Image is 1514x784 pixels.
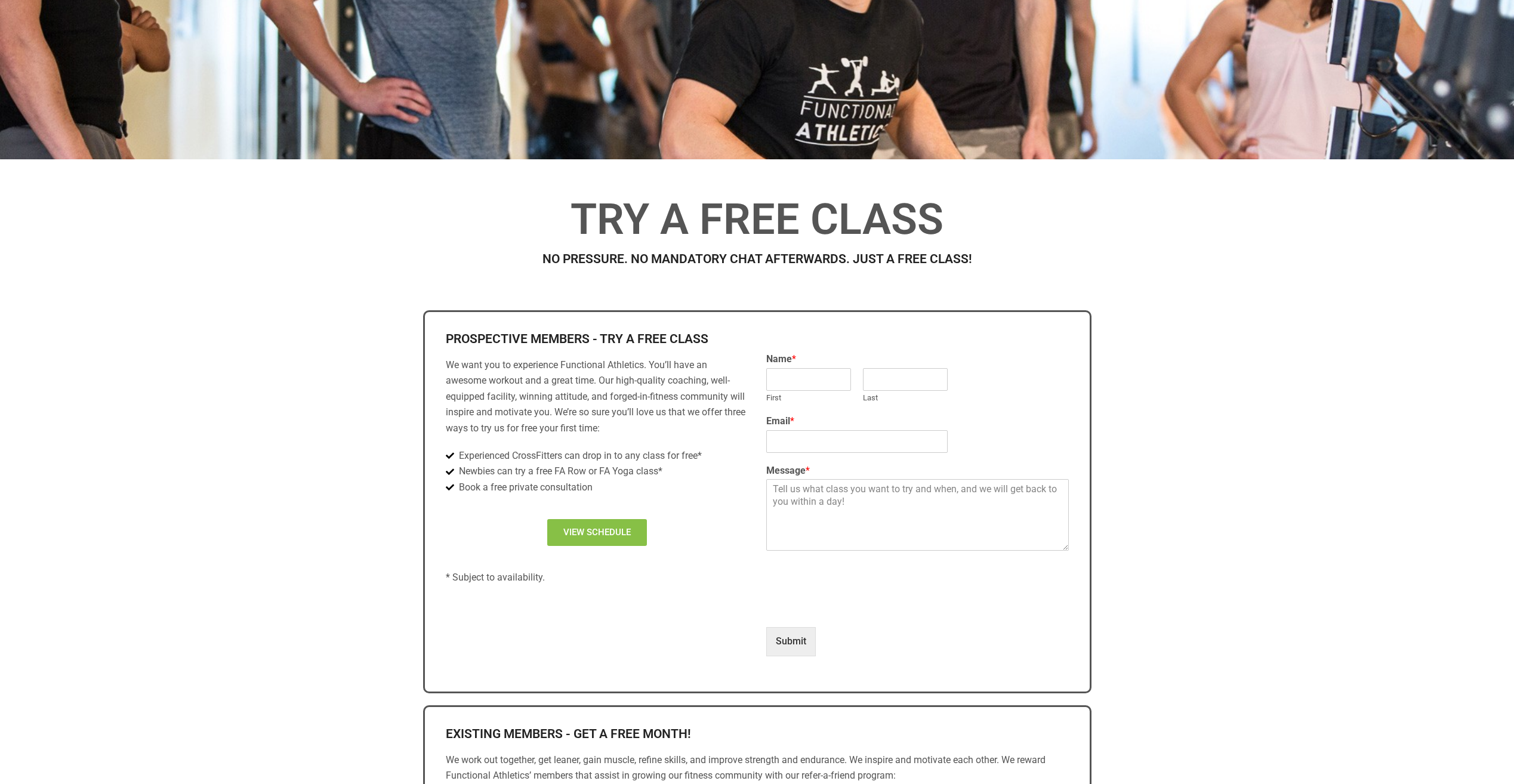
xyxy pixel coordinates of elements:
label: First [766,393,851,403]
label: Message [766,465,1069,477]
label: Last [863,393,948,403]
span: View Schedule [563,528,631,537]
h2: Prospective Members - Try a Free Class [446,333,748,345]
button: Submit [766,627,816,656]
p: * Subject to availability. [446,570,748,585]
span: Newbies can try a free FA Row or FA Yoga class* [456,464,662,479]
h2: No Pressure. No Mandatory Chat Afterwards. Just a Free Class! [426,253,1089,266]
h1: Try a Free Class [426,198,1089,241]
label: Email [766,415,1069,428]
p: We want you to experience Functional Athletics. You’ll have an awesome workout and a great time. ... [446,357,748,436]
p: We work out together, get leaner, gain muscle, refine skills, and improve strength and endurance.... [446,752,1069,784]
iframe: reCAPTCHA [766,563,948,652]
label: Name [766,353,1069,366]
a: View Schedule [547,519,647,546]
h2: Existing Members - Get a Free Month! [446,728,1069,740]
span: Book a free private consultation [456,480,593,495]
span: Experienced CrossFitters can drop in to any class for free* [456,448,702,464]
